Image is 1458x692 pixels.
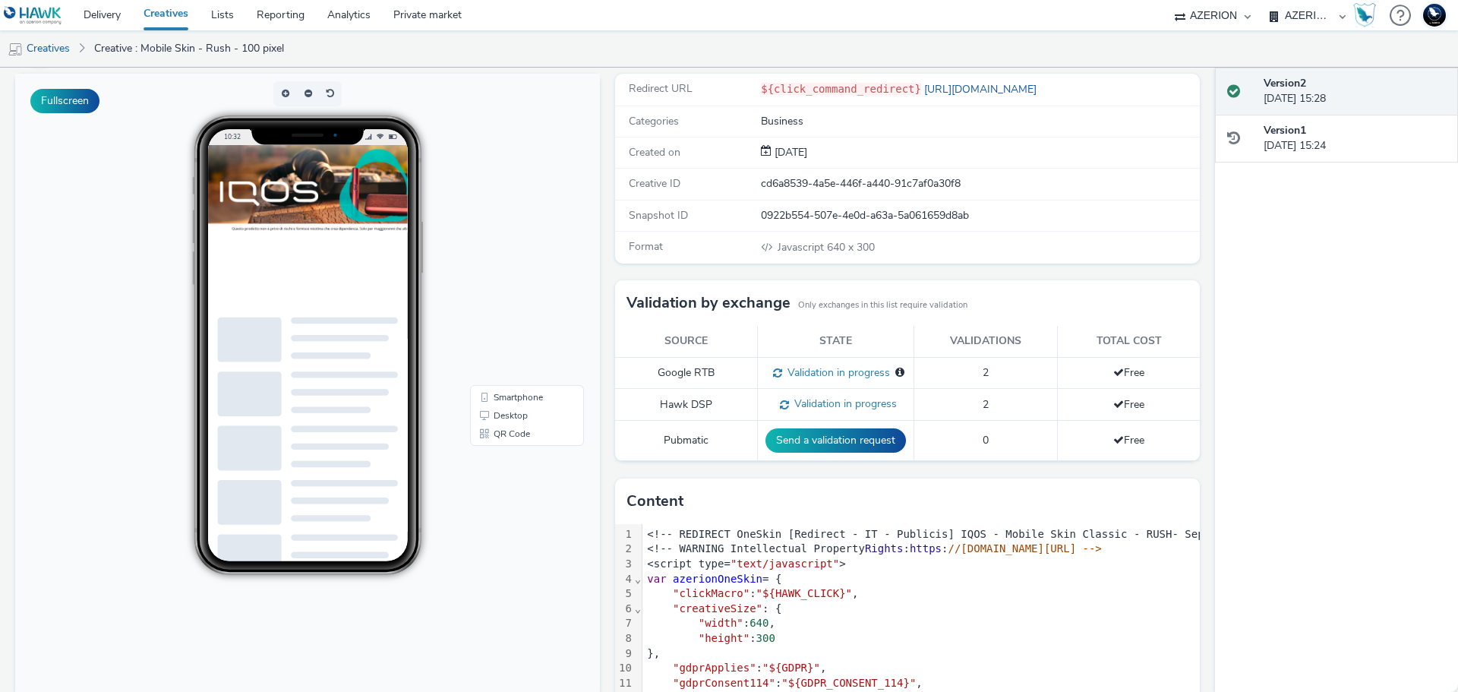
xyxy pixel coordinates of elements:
[629,176,680,191] span: Creative ID
[478,355,515,365] span: QR Code
[673,677,775,689] span: "gdprConsent114"
[772,145,807,160] div: Creation 12 September 2025, 15:24
[478,337,513,346] span: Desktop
[615,326,758,357] th: Source
[1113,365,1144,380] span: Free
[615,527,634,542] div: 1
[615,661,634,676] div: 10
[756,632,775,644] span: 300
[673,573,762,585] span: azerionOneSkin
[615,557,634,572] div: 3
[761,176,1198,191] div: cd6a8539-4a5e-446f-a440-91c7af0a30f8
[1264,123,1306,137] strong: Version 1
[458,333,566,351] li: Desktop
[209,58,226,67] span: 10:32
[629,239,663,254] span: Format
[4,6,62,25] img: undefined Logo
[1113,433,1144,447] span: Free
[673,587,750,599] span: "clickMacro"
[634,602,642,615] span: Fold line
[30,89,99,113] button: Fullscreen
[699,632,750,644] span: "height"
[762,662,820,674] span: "${GDPR}"
[615,421,758,461] td: Pubmatic
[1058,326,1200,357] th: Total cost
[772,145,807,160] span: [DATE]
[626,292,791,314] h3: Validation by exchange
[761,114,1198,129] div: Business
[8,42,23,57] img: mobile
[458,314,566,333] li: Smartphone
[781,677,916,689] span: "${GDPR_CONSENT_114}"
[789,397,897,411] span: Validation in progress
[865,542,904,555] span: Rights
[778,240,827,254] span: Javascript
[798,299,967,311] small: Only exchanges in this list require validation
[629,145,680,160] span: Created on
[758,326,914,357] th: State
[761,208,1198,223] div: 0922b554-507e-4e0d-a63a-5a061659d8ab
[921,82,1043,96] a: [URL][DOMAIN_NAME]
[750,617,768,629] span: 640
[765,428,906,453] button: Send a validation request
[1423,4,1446,27] img: Support Hawk
[673,662,756,674] span: "gdprApplies"
[634,573,642,585] span: Fold line
[478,319,528,328] span: Smartphone
[458,351,566,369] li: QR Code
[1353,3,1376,27] img: Hawk Academy
[1264,76,1446,107] div: [DATE] 15:28
[615,389,758,421] td: Hawk DSP
[626,490,683,513] h3: Content
[1113,397,1144,412] span: Free
[629,81,693,96] span: Redirect URL
[731,558,839,570] span: "text/javascript"
[673,602,762,615] span: "creativeSize"
[615,586,634,602] div: 5
[983,433,989,447] span: 0
[914,326,1058,357] th: Validations
[647,573,666,585] span: var
[629,114,679,128] span: Categories
[910,542,942,555] span: https
[761,83,921,95] code: ${click_command_redirect}
[615,676,634,691] div: 11
[87,30,292,67] a: Creative : Mobile Skin - Rush - 100 pixel
[615,357,758,389] td: Google RTB
[1264,76,1306,90] strong: Version 2
[615,616,634,631] div: 7
[983,397,989,412] span: 2
[1353,3,1382,27] a: Hawk Academy
[948,542,1101,555] span: //[DOMAIN_NAME][URL] -->
[756,587,852,599] span: "${HAWK_CLICK}"
[699,617,743,629] span: "width"
[1264,123,1446,154] div: [DATE] 15:24
[782,365,890,380] span: Validation in progress
[629,208,688,223] span: Snapshot ID
[615,542,634,557] div: 2
[983,365,989,380] span: 2
[615,646,634,662] div: 9
[615,572,634,587] div: 4
[615,602,634,617] div: 6
[776,240,875,254] span: 640 x 300
[615,631,634,646] div: 8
